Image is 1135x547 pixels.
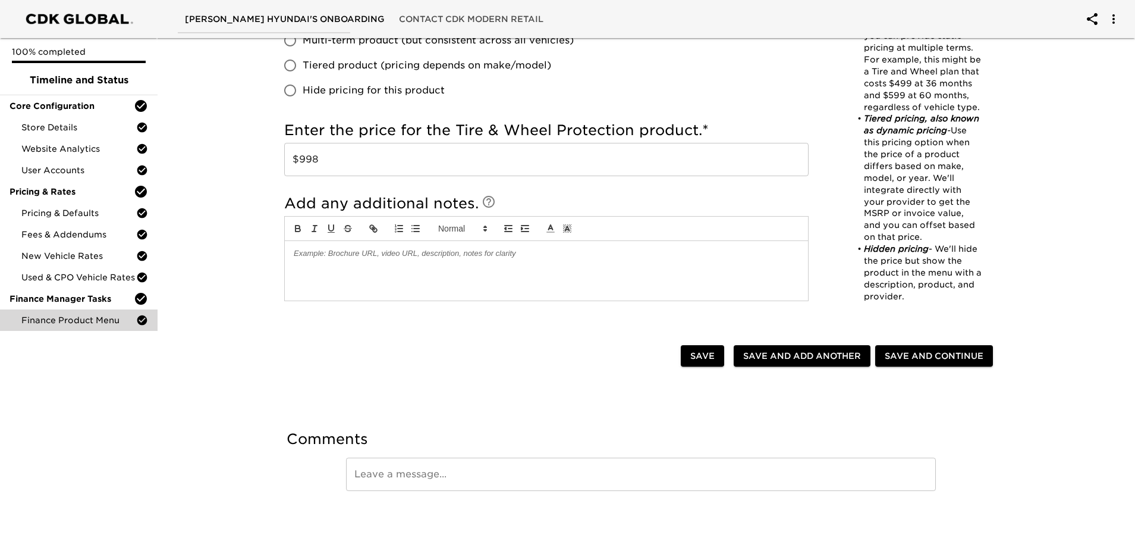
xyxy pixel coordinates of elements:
span: Website Analytics [21,143,136,155]
span: Timeline and Status [10,73,148,87]
em: - [947,126,951,135]
em: Hidden pricing [864,244,929,254]
h5: Add any additional notes. [284,194,809,213]
span: Finance Manager Tasks [10,293,134,305]
span: Store Details [21,121,136,133]
button: account of current user [1099,5,1128,33]
h5: Enter the price for the Tire & Wheel Protection product. [284,121,809,140]
span: Finance Product Menu [21,314,136,326]
button: account of current user [1078,5,1106,33]
span: Used & CPO Vehicle Rates [21,271,136,283]
span: Contact CDK Modern Retail [399,12,543,27]
span: Multi-term product (but consistent across all vehicles) [303,33,574,48]
li: - We'll hide the price but show the product in the menu with a description, product, and provider. [851,243,982,302]
em: Tiered pricing, also known as dynamic pricing [864,114,982,135]
button: Save and Add Another [734,345,870,367]
h5: Comments [287,430,995,449]
li: Similar to static pricing, you can provide static pricing at multiple terms. For example, this mi... [851,7,982,113]
span: New Vehicle Rates [21,250,136,262]
p: 100% completed [12,46,146,58]
span: User Accounts [21,164,136,176]
button: Save and Continue [875,345,993,367]
span: Core Configuration [10,100,134,112]
span: Fees & Addendums [21,229,136,240]
span: Save [690,349,715,364]
span: Tiered product (pricing depends on make/model) [303,58,551,73]
input: Example: $499 [284,143,809,176]
span: [PERSON_NAME] Hyundai's Onboarding [185,12,385,27]
span: Pricing & Rates [10,186,134,198]
span: Hide pricing for this product [303,83,445,98]
li: Use this pricing option when the price of a product differs based on make, model, or year. We'll ... [851,113,982,243]
span: Save and Add Another [743,349,861,364]
span: Save and Continue [885,349,983,364]
span: Pricing & Defaults [21,207,136,219]
button: Save [681,345,724,367]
